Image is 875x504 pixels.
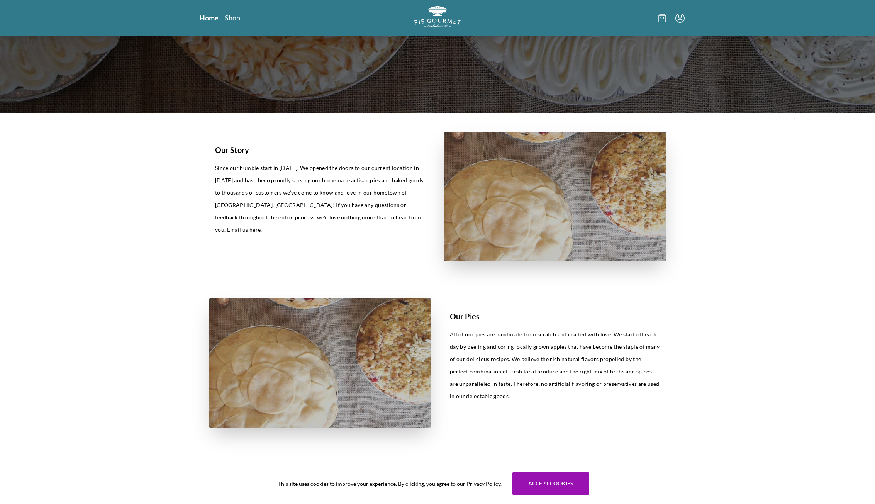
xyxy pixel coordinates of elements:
img: story [444,132,666,261]
img: logo [414,6,461,27]
h1: Our Pies [450,311,660,322]
img: pies [209,298,431,428]
h1: Our Story [215,144,425,156]
p: Since our humble start in [DATE]. We opened the doors to our current location in [DATE] and have ... [215,162,425,236]
a: Shop [225,13,240,22]
p: All of our pies are handmade from scratch and crafted with love. We start off each day by peeling... [450,328,660,402]
span: This site uses cookies to improve your experience. By clicking, you agree to our Privacy Policy. [278,480,502,488]
a: Logo [414,6,461,30]
button: Menu [675,14,685,23]
button: Accept cookies [512,472,589,495]
a: Home [200,13,219,22]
